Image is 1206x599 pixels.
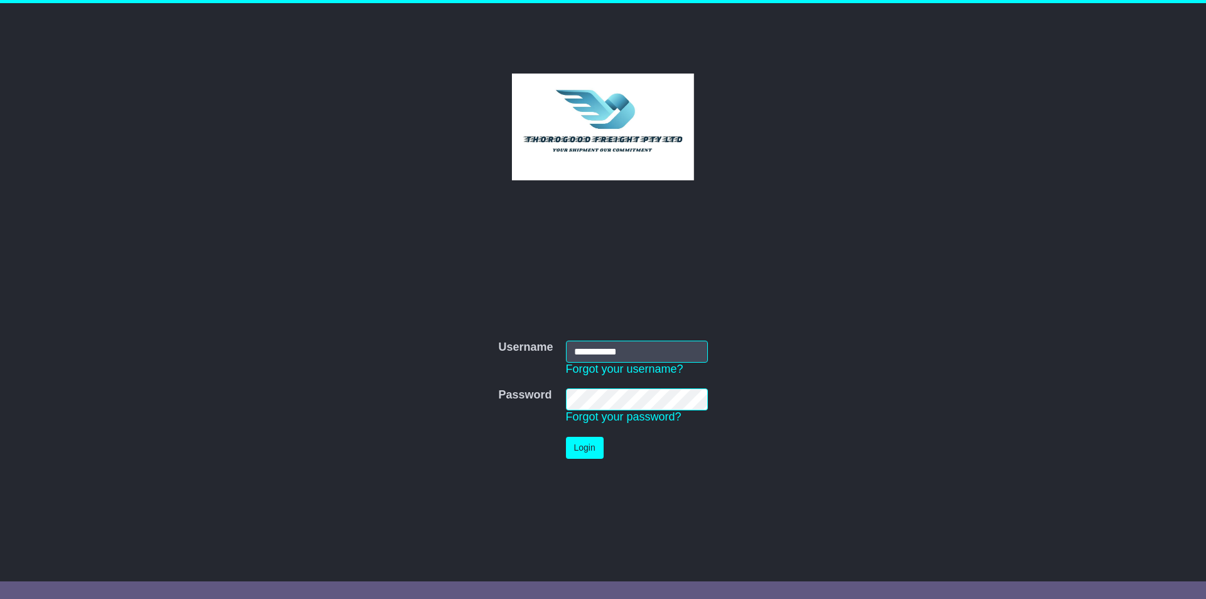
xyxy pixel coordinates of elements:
[566,437,604,459] button: Login
[512,74,695,180] img: Thorogood Freight Pty Ltd
[566,363,683,375] a: Forgot your username?
[498,341,553,354] label: Username
[566,410,682,423] a: Forgot your password?
[498,388,551,402] label: Password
